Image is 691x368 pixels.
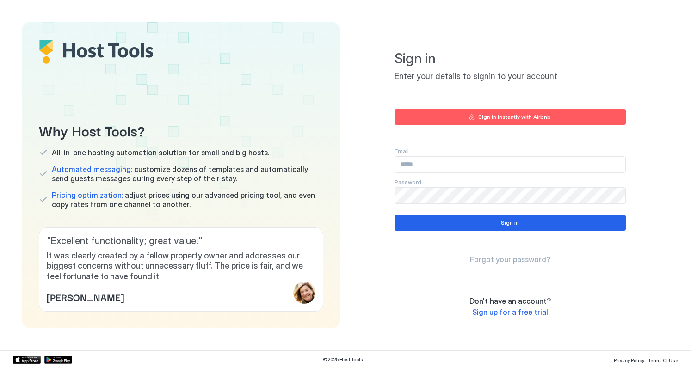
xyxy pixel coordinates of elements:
span: It was clearly created by a fellow property owner and addresses our biggest concerns without unne... [47,251,315,282]
a: Terms Of Use [648,355,678,364]
a: Privacy Policy [614,355,644,364]
span: Email [395,147,409,154]
span: [PERSON_NAME] [47,290,124,304]
span: Forgot your password? [470,255,550,264]
span: " Excellent functionality; great value! " [47,235,315,247]
span: Password [395,178,421,185]
a: Forgot your password? [470,255,550,264]
div: profile [293,282,315,304]
span: All-in-one hosting automation solution for small and big hosts. [52,148,269,157]
span: Privacy Policy [614,357,644,363]
span: Pricing optimization: [52,190,123,200]
a: App Store [13,356,41,364]
button: Sign in [395,215,626,231]
a: Google Play Store [44,356,72,364]
span: Terms Of Use [648,357,678,363]
input: Input Field [395,188,625,203]
span: customize dozens of templates and automatically send guests messages during every step of their s... [52,165,323,183]
div: Sign in instantly with Airbnb [478,113,551,121]
span: Automated messaging: [52,165,132,174]
div: Sign in [501,219,519,227]
button: Sign in instantly with Airbnb [395,109,626,125]
span: Sign in [395,50,626,67]
span: Enter your details to signin to your account [395,71,626,82]
input: Input Field [395,157,625,172]
span: adjust prices using our advanced pricing tool, and even copy rates from one channel to another. [52,190,323,209]
span: Don't have an account? [469,296,551,306]
span: © 2025 Host Tools [323,356,363,362]
span: Why Host Tools? [39,120,323,141]
a: Sign up for a free trial [472,307,548,317]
